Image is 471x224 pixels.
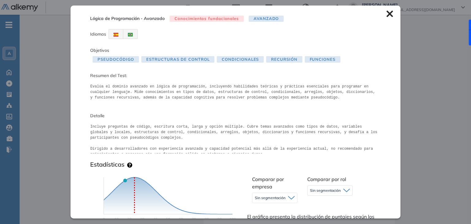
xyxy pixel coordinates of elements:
[93,56,139,63] span: PseudoCódigo
[113,33,118,37] img: ESP
[90,113,381,119] span: Detalle
[90,72,381,79] span: Resumen del Test:
[90,48,109,53] span: Objetivos
[307,176,346,182] span: Comparar por rol
[90,161,124,168] h3: Estadísticas
[205,217,209,221] text: 80
[440,195,471,224] iframe: Chat Widget
[170,16,244,22] span: Conocimientos fundacionales
[114,217,119,221] text: 10
[255,195,285,200] span: Sin segmentación
[166,217,170,221] text: 50
[229,217,236,221] text: 100
[90,84,381,100] pre: Evalúa el dominio avanzado en lógica de programación, incluyendo habilidades teóricas y prácticas...
[217,56,264,63] span: Condicionales
[141,56,214,63] span: Estructuras de Control
[305,56,340,63] span: Funciones
[90,15,165,22] span: Lógica de Programación - Avanzado
[249,16,284,22] span: Avanzado
[140,217,144,221] text: 30
[128,33,133,37] img: BRA
[192,217,196,221] text: 70
[90,124,381,153] pre: Incluye preguntas de código, escritura corta, larga y opción múltiple. Cubre temas avanzados como...
[266,56,302,63] span: Recursión
[153,217,157,221] text: 40
[252,176,284,190] span: Comparar por empresa
[217,217,222,221] text: 90
[179,217,183,221] text: 60
[127,217,132,221] text: 20
[90,31,106,37] span: Idiomas
[103,217,105,221] text: 0
[310,188,341,193] span: Sin segmentación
